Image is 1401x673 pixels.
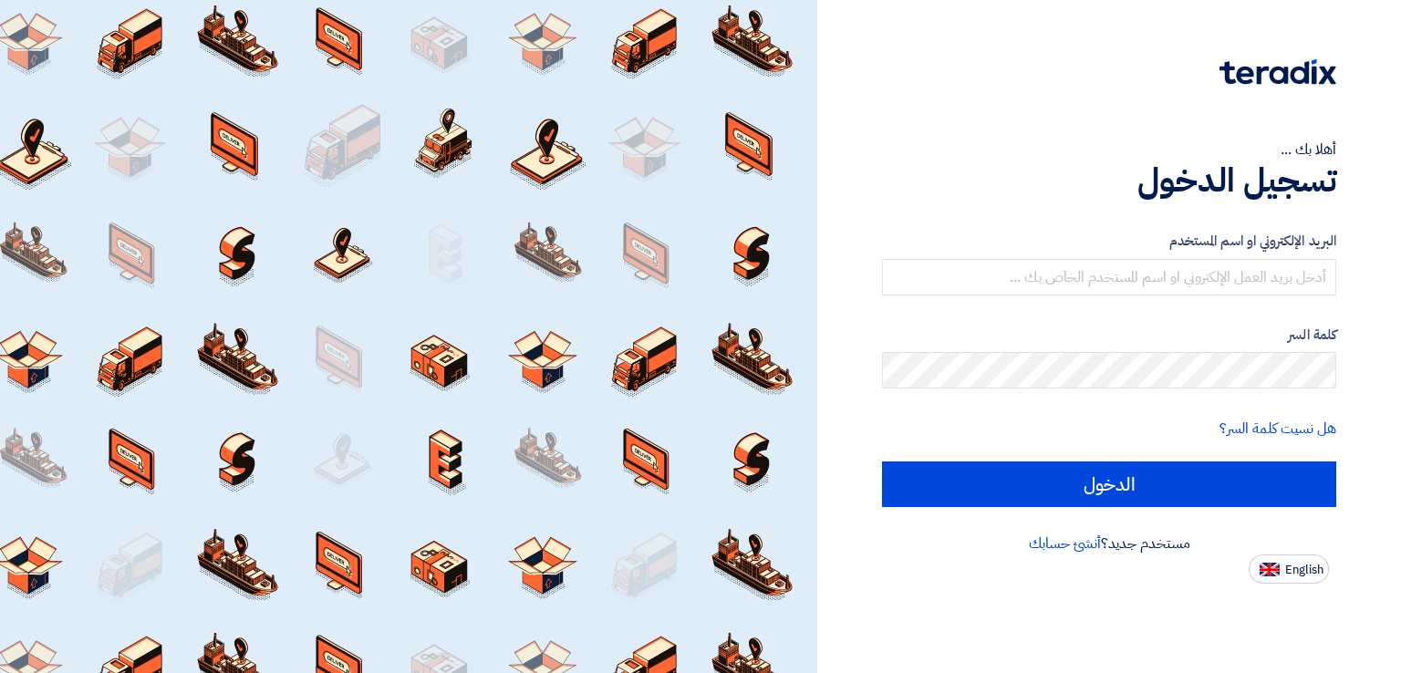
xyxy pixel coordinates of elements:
[1260,563,1280,576] img: en-US.png
[882,461,1336,507] input: الدخول
[882,160,1336,201] h1: تسجيل الدخول
[1219,418,1336,440] a: هل نسيت كلمة السر؟
[882,139,1336,160] div: أهلا بك ...
[1029,533,1101,554] a: أنشئ حسابك
[882,533,1336,554] div: مستخدم جديد؟
[882,325,1336,346] label: كلمة السر
[1219,59,1336,85] img: Teradix logo
[1285,564,1323,576] span: English
[882,231,1336,252] label: البريد الإلكتروني او اسم المستخدم
[882,259,1336,295] input: أدخل بريد العمل الإلكتروني او اسم المستخدم الخاص بك ...
[1249,554,1329,584] button: English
